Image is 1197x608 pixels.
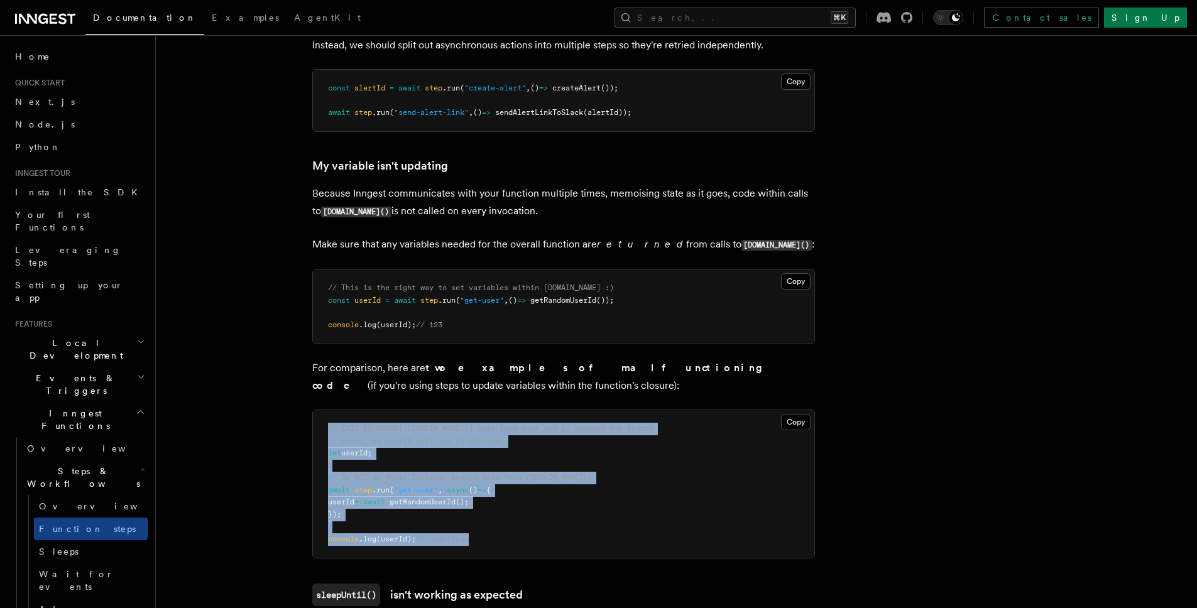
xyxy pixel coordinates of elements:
code: [DOMAIN_NAME]() [321,207,391,217]
a: sleepUntil()isn't working as expected [312,584,523,606]
span: "get-user" [394,486,438,494]
span: = [385,296,390,305]
span: .run [442,84,460,92]
span: Home [15,50,50,63]
span: "send-alert-link" [394,108,469,117]
span: => [482,108,491,117]
span: Your first Functions [15,210,90,232]
a: Node.js [10,113,148,136]
span: userId [328,497,354,506]
a: Setting up your app [10,274,148,309]
a: Next.js [10,90,148,113]
span: = [354,497,359,506]
span: // This is the right way to set variables within [DOMAIN_NAME] :) [328,283,614,292]
span: userId; [341,448,372,457]
span: step [354,486,372,494]
span: Node.js [15,119,75,129]
a: Home [10,45,148,68]
span: Inngest tour [10,168,70,178]
span: console [328,535,359,543]
span: await [398,84,420,92]
span: () [469,486,478,494]
span: "create-alert" [464,84,526,92]
span: await [328,108,350,117]
span: Function steps [39,524,136,534]
span: ( [460,84,464,92]
span: Documentation [93,13,197,23]
a: Install the SDK [10,181,148,204]
span: .run [372,108,390,117]
span: => [517,296,526,305]
button: Events & Triggers [10,367,148,402]
span: Local Development [10,337,137,362]
span: await [328,486,350,494]
button: Search...⌘K [615,8,856,28]
span: Wait for events [39,569,114,592]
span: ( [456,296,460,305]
strong: two examples of malfunctioning code [312,362,772,391]
a: Examples [204,4,287,34]
p: Instead, we should split out asynchronous actions into multiple steps so they're retried independ... [312,36,815,54]
kbd: ⌘K [831,11,848,24]
span: userId [354,296,381,305]
button: Toggle dark mode [933,10,963,25]
span: Sleeps [39,546,79,556]
span: step [420,296,438,305]
span: await [394,296,416,305]
span: Overview [39,501,168,511]
span: ()); [601,84,618,92]
a: Python [10,136,148,158]
span: .log [359,535,376,543]
span: // Do NOT do this! Instead, return data from [DOMAIN_NAME]() [328,473,592,482]
a: Leveraging Steps [10,239,148,274]
span: }); [328,510,341,519]
a: Overview [22,437,148,460]
span: () [530,84,539,92]
span: sendAlertLinkToSlack [495,108,583,117]
span: Steps & Workflows [22,465,140,490]
span: .run [438,296,456,305]
span: await [363,497,385,506]
button: Steps & Workflows [22,460,148,495]
span: // steps, so userID will not be defined. [328,437,504,445]
a: Wait for events [34,563,148,598]
code: [DOMAIN_NAME]() [741,240,812,251]
a: AgentKit [287,4,368,34]
span: step [354,108,372,117]
button: Copy [781,273,811,290]
span: Overview [27,443,156,453]
span: // undefined [416,535,469,543]
em: returned [597,238,686,250]
p: Because Inngest communicates with your function multiple times, memoising state as it goes, code ... [312,185,815,220]
span: // 123 [416,320,442,329]
a: Sleeps [34,540,148,563]
span: () [473,108,482,117]
span: Next.js [15,97,75,107]
button: Copy [781,414,811,430]
span: => [478,486,486,494]
span: { [486,486,491,494]
span: = [390,84,394,92]
span: (); [456,497,469,506]
span: async [447,486,469,494]
span: Events & Triggers [10,372,137,397]
a: Overview [34,495,148,518]
span: , [526,84,530,92]
p: Make sure that any variables needed for the overall function are from calls to : [312,236,815,254]
a: Function steps [34,518,148,540]
a: Contact sales [984,8,1099,28]
span: Leveraging Steps [15,245,121,268]
code: sleepUntil() [312,584,380,606]
span: , [504,296,508,305]
a: My variable isn't updating [312,157,448,175]
span: alertId [354,84,385,92]
a: Your first Functions [10,204,148,239]
a: Documentation [85,4,204,35]
span: Install the SDK [15,187,145,197]
span: getRandomUserId [390,497,456,506]
button: Copy [781,73,811,90]
button: Local Development [10,332,148,367]
span: ( [390,486,394,494]
span: .log [359,320,376,329]
span: Features [10,319,52,329]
